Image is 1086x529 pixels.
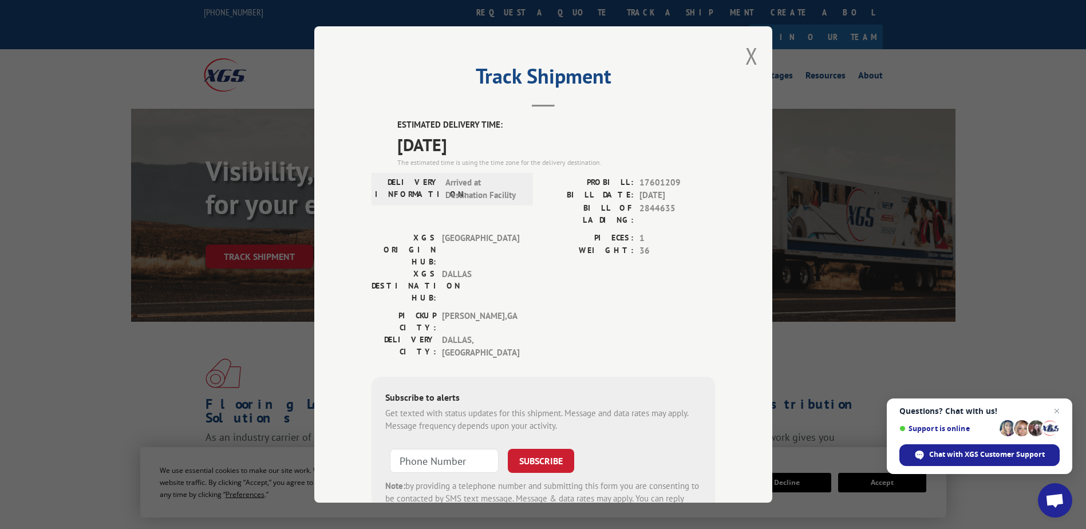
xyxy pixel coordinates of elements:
span: Questions? Chat with us! [899,406,1060,416]
span: [GEOGRAPHIC_DATA] [442,232,519,268]
label: BILL OF LADING: [543,202,634,226]
span: 1 [639,232,715,245]
label: WEIGHT: [543,244,634,258]
input: Phone Number [390,449,499,473]
label: ESTIMATED DELIVERY TIME: [397,119,715,132]
span: Chat with XGS Customer Support [929,449,1045,460]
span: Arrived at Destination Facility [445,176,523,202]
span: Close chat [1050,404,1064,418]
span: [PERSON_NAME] , GA [442,310,519,334]
label: PIECES: [543,232,634,245]
label: DELIVERY CITY: [372,334,436,360]
div: Open chat [1038,483,1072,518]
div: Get texted with status updates for this shipment. Message and data rates may apply. Message frequ... [385,407,701,433]
div: Chat with XGS Customer Support [899,444,1060,466]
div: by providing a telephone number and submitting this form you are consenting to be contacted by SM... [385,480,701,519]
label: XGS DESTINATION HUB: [372,268,436,304]
label: XGS ORIGIN HUB: [372,232,436,268]
h2: Track Shipment [372,68,715,90]
span: 36 [639,244,715,258]
label: DELIVERY INFORMATION: [375,176,440,202]
div: Subscribe to alerts [385,390,701,407]
button: SUBSCRIBE [508,449,574,473]
label: BILL DATE: [543,189,634,202]
button: Close modal [745,41,758,71]
span: Support is online [899,424,996,433]
div: The estimated time is using the time zone for the delivery destination. [397,157,715,168]
span: [DATE] [397,132,715,157]
strong: Note: [385,480,405,491]
span: DALLAS , [GEOGRAPHIC_DATA] [442,334,519,360]
span: 17601209 [639,176,715,190]
span: 2844635 [639,202,715,226]
span: [DATE] [639,189,715,202]
label: PROBILL: [543,176,634,190]
span: DALLAS [442,268,519,304]
label: PICKUP CITY: [372,310,436,334]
